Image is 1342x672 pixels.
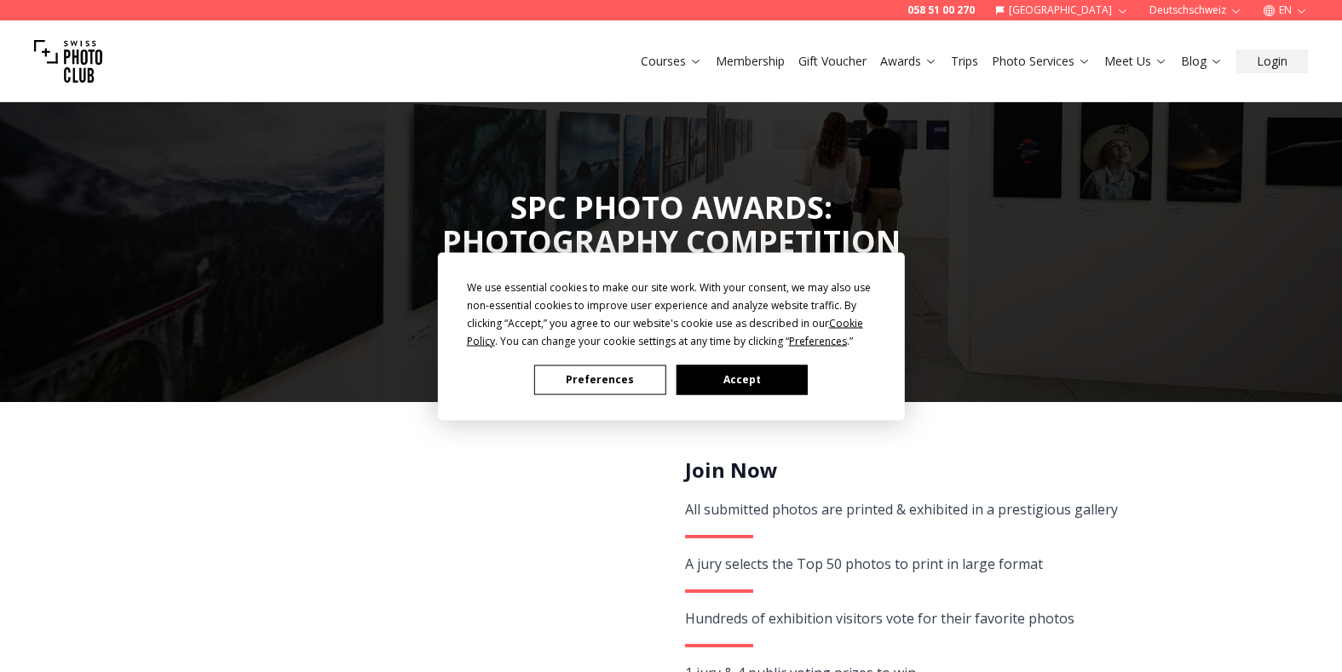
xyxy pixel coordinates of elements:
span: Cookie Policy [467,315,863,347]
button: Preferences [534,365,665,394]
span: Preferences [789,333,847,347]
div: Cookie Consent Prompt [437,252,904,420]
div: We use essential cookies to make our site work. With your consent, we may also use non-essential ... [467,278,876,349]
button: Accept [676,365,807,394]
